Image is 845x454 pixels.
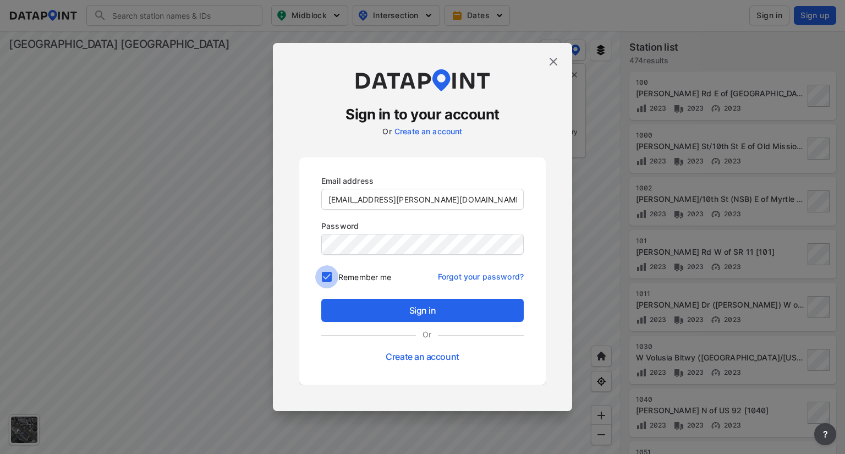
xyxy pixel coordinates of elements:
label: Or [416,329,438,340]
h3: Sign in to your account [299,105,546,124]
span: Remember me [338,271,391,283]
button: Sign in [321,299,524,322]
a: Create an account [386,351,459,362]
a: Create an account [394,127,463,136]
a: Forgot your password? [438,265,524,282]
label: Or [382,127,391,136]
p: Password [321,220,524,232]
p: Email address [321,175,524,187]
input: you@example.com [322,189,523,209]
button: more [814,423,836,445]
span: ? [821,428,830,441]
img: dataPointLogo.9353c09d.svg [354,69,491,91]
img: close.efbf2170.svg [547,55,560,68]
span: Sign in [330,304,515,317]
